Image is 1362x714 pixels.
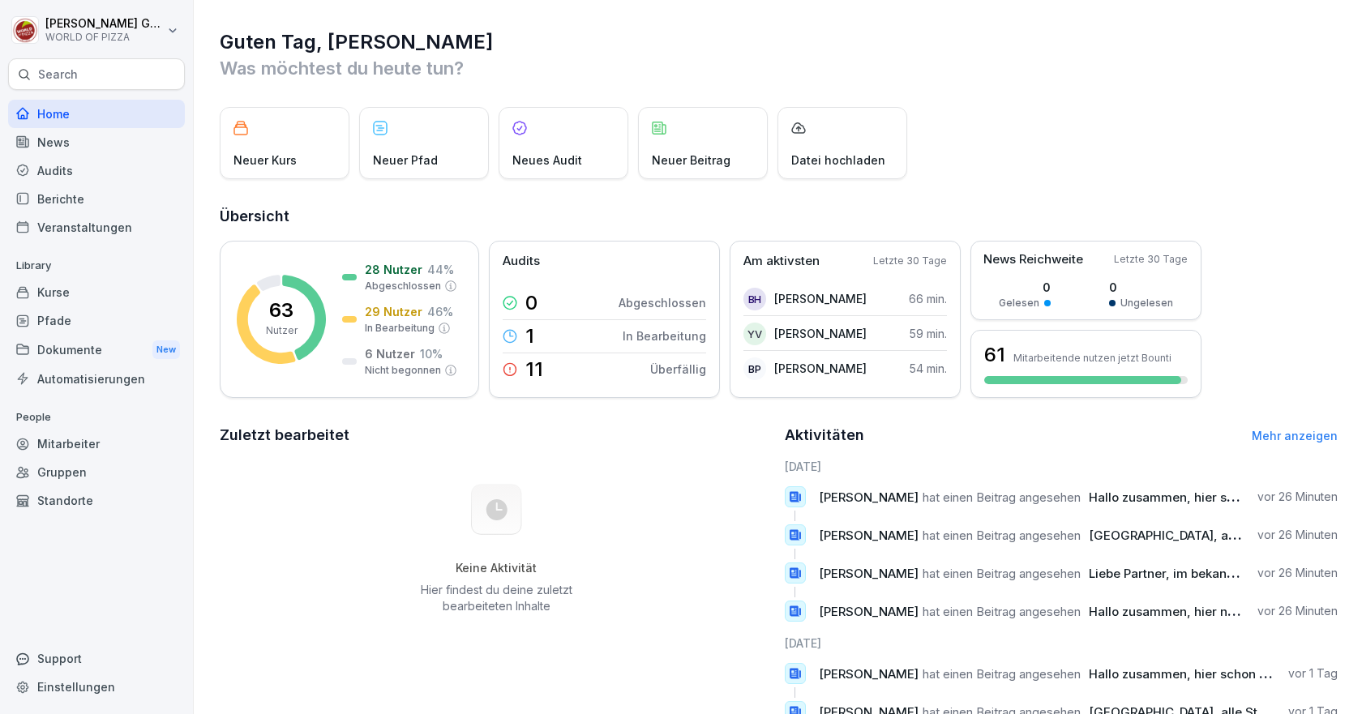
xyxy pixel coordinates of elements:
div: BP [743,357,766,380]
p: Abgeschlossen [365,279,441,293]
a: Automatisierungen [8,365,185,393]
span: hat einen Beitrag angesehen [923,566,1081,581]
h3: 61 [984,341,1005,369]
h5: Keine Aktivität [414,561,578,575]
a: Audits [8,156,185,185]
p: Datei hochladen [791,152,885,169]
p: 63 [269,301,293,320]
p: In Bearbeitung [365,321,435,336]
p: 10 % [420,345,443,362]
p: Library [8,253,185,279]
p: 0 [525,293,538,313]
p: Nutzer [266,323,298,338]
span: [PERSON_NAME] [819,666,919,682]
h2: Übersicht [220,205,1338,228]
div: Dokumente [8,335,185,365]
a: Berichte [8,185,185,213]
p: Was möchtest du heute tun? [220,55,1338,81]
p: Neuer Beitrag [652,152,730,169]
p: 29 Nutzer [365,303,422,320]
p: 0 [1109,279,1173,296]
span: hat einen Beitrag angesehen [923,528,1081,543]
a: Pfade [8,306,185,335]
span: hat einen Beitrag angesehen [923,490,1081,505]
p: Nicht begonnen [365,363,441,378]
span: hat einen Beitrag angesehen [923,666,1081,682]
p: 0 [999,279,1051,296]
p: vor 26 Minuten [1257,565,1338,581]
p: 6 Nutzer [365,345,415,362]
h2: Zuletzt bearbeitet [220,424,773,447]
div: YV [743,323,766,345]
p: Gelesen [999,296,1039,310]
p: Neuer Pfad [373,152,438,169]
p: People [8,404,185,430]
div: Support [8,644,185,673]
p: 11 [525,360,543,379]
a: Home [8,100,185,128]
span: [PERSON_NAME] [819,604,919,619]
p: Neuer Kurs [233,152,297,169]
p: Letzte 30 Tage [1114,252,1188,267]
p: Abgeschlossen [619,294,706,311]
p: vor 26 Minuten [1257,603,1338,619]
a: DokumenteNew [8,335,185,365]
p: 66 min. [909,290,947,307]
div: BH [743,288,766,310]
p: [PERSON_NAME] [774,360,867,377]
h2: Aktivitäten [785,424,864,447]
p: vor 26 Minuten [1257,527,1338,543]
a: Kurse [8,278,185,306]
a: Mehr anzeigen [1252,429,1338,443]
p: Ungelesen [1120,296,1173,310]
span: [PERSON_NAME] [819,566,919,581]
p: 44 % [427,261,454,278]
a: Gruppen [8,458,185,486]
div: New [152,340,180,359]
p: Search [38,66,78,83]
p: Mitarbeitende nutzen jetzt Bounti [1013,352,1171,364]
p: [PERSON_NAME] [774,290,867,307]
p: vor 1 Tag [1288,665,1338,682]
p: vor 26 Minuten [1257,489,1338,505]
a: Einstellungen [8,673,185,701]
p: 59 min. [910,325,947,342]
a: Mitarbeiter [8,430,185,458]
p: 46 % [427,303,453,320]
p: Hier findest du deine zuletzt bearbeiteten Inhalte [414,582,578,614]
span: hat einen Beitrag angesehen [923,604,1081,619]
h6: [DATE] [785,458,1338,475]
p: News Reichweite [983,250,1083,269]
p: [PERSON_NAME] [774,325,867,342]
p: [PERSON_NAME] Goldmann [45,17,164,31]
span: [PERSON_NAME] [819,528,919,543]
p: Überfällig [650,361,706,378]
p: 1 [525,327,534,346]
p: Audits [503,252,540,271]
p: Letzte 30 Tage [873,254,947,268]
a: Standorte [8,486,185,515]
p: 54 min. [910,360,947,377]
h6: [DATE] [785,635,1338,652]
h1: Guten Tag, [PERSON_NAME] [220,29,1338,55]
span: [PERSON_NAME] [819,490,919,505]
p: In Bearbeitung [623,327,706,344]
p: Neues Audit [512,152,582,169]
a: News [8,128,185,156]
p: 28 Nutzer [365,261,422,278]
p: Am aktivsten [743,252,820,271]
p: WORLD OF PIZZA [45,32,164,43]
a: Veranstaltungen [8,213,185,242]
